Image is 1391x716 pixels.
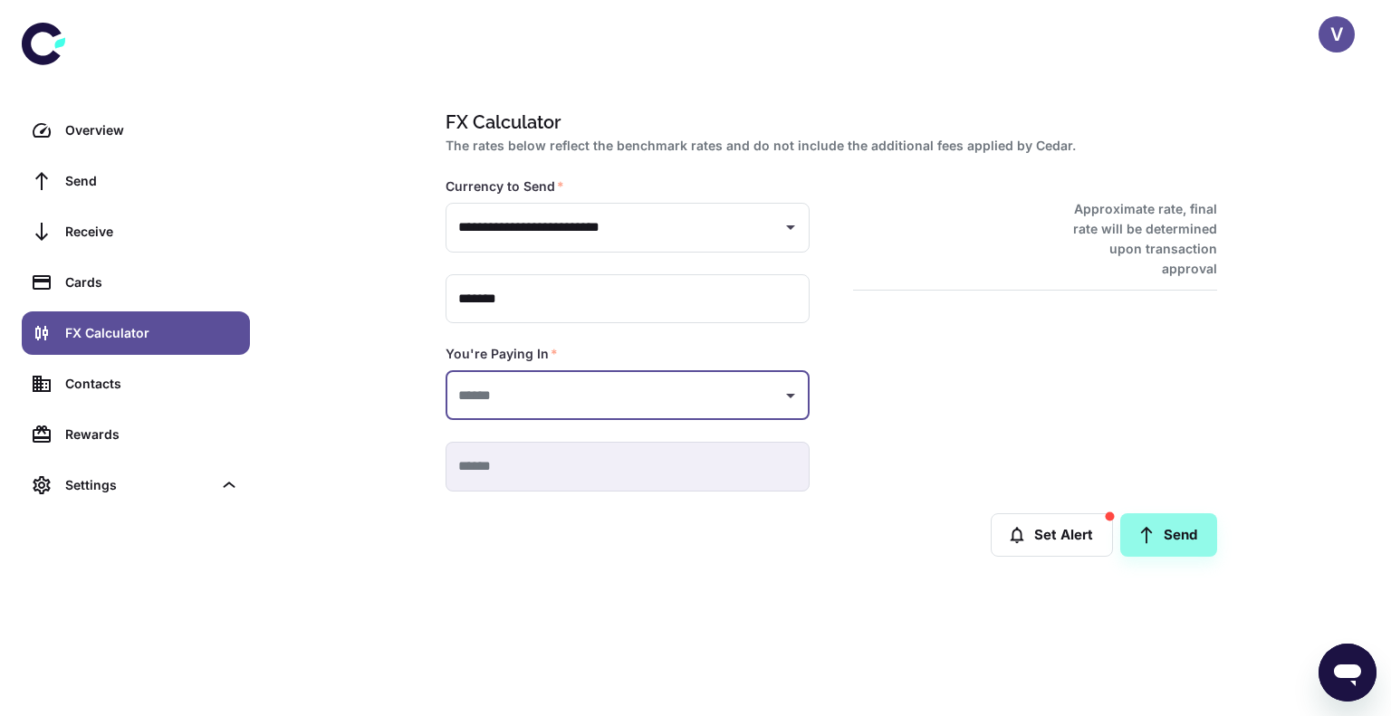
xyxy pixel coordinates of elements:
a: Receive [22,210,250,253]
div: Overview [65,120,239,140]
div: Cards [65,272,239,292]
div: Contacts [65,374,239,394]
a: Overview [22,109,250,152]
h6: Approximate rate, final rate will be determined upon transaction approval [1053,199,1217,279]
div: Receive [65,222,239,242]
button: Open [778,215,803,240]
label: Currency to Send [446,177,564,196]
a: Contacts [22,362,250,406]
div: Settings [22,463,250,507]
a: Send [22,159,250,203]
a: Cards [22,261,250,304]
a: Send [1120,513,1217,557]
div: Send [65,171,239,191]
button: Open [778,383,803,408]
label: You're Paying In [446,345,558,363]
h1: FX Calculator [446,109,1210,136]
div: Rewards [65,425,239,444]
button: Set Alert [991,513,1113,557]
a: FX Calculator [22,311,250,355]
iframe: Button to launch messaging window [1319,644,1377,702]
a: Rewards [22,413,250,456]
div: Settings [65,475,212,495]
button: V [1319,16,1355,53]
div: FX Calculator [65,323,239,343]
